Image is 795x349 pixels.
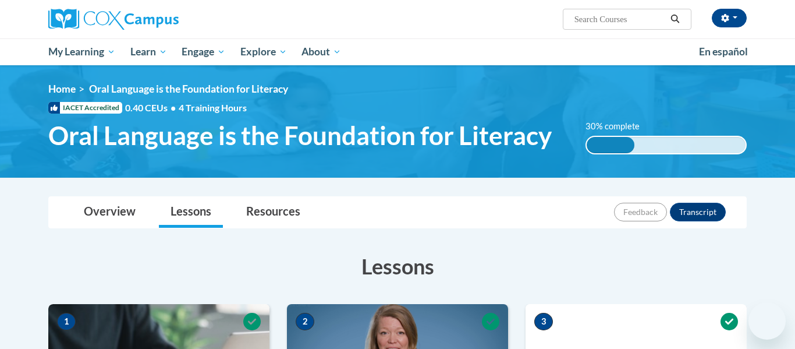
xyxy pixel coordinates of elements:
[48,9,179,30] img: Cox Campus
[666,12,684,26] button: Search
[159,197,223,228] a: Lessons
[174,38,233,65] a: Engage
[294,38,349,65] a: About
[691,40,755,64] a: En español
[130,45,167,59] span: Learn
[182,45,225,59] span: Engage
[125,101,179,114] span: 0.40 CEUs
[587,137,634,153] div: 30% complete
[72,197,147,228] a: Overview
[699,45,748,58] span: En español
[48,252,747,281] h3: Lessons
[48,45,115,59] span: My Learning
[123,38,175,65] a: Learn
[301,45,341,59] span: About
[670,203,726,221] button: Transcript
[296,313,314,330] span: 2
[614,203,667,221] button: Feedback
[48,9,269,30] a: Cox Campus
[48,102,122,114] span: IACET Accredited
[57,313,76,330] span: 1
[240,45,287,59] span: Explore
[41,38,123,65] a: My Learning
[748,302,786,340] iframe: Button to launch messaging window
[179,102,247,113] span: 4 Training Hours
[48,83,76,95] a: Home
[48,120,552,151] span: Oral Language is the Foundation for Literacy
[534,313,553,330] span: 3
[89,83,288,95] span: Oral Language is the Foundation for Literacy
[171,102,176,113] span: •
[31,38,764,65] div: Main menu
[712,9,747,27] button: Account Settings
[573,12,666,26] input: Search Courses
[233,38,294,65] a: Explore
[235,197,312,228] a: Resources
[585,120,652,133] label: 30% complete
